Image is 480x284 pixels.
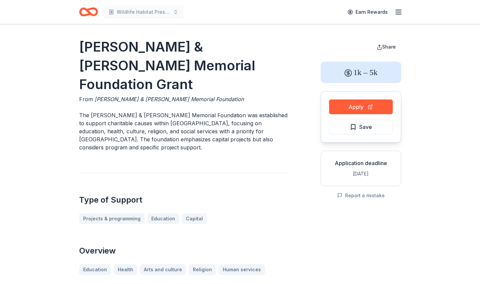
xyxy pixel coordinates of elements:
[147,213,179,224] a: Education
[79,213,145,224] a: Projects & programming
[95,96,244,102] span: [PERSON_NAME] & [PERSON_NAME] Memorial Foundation
[321,62,401,83] div: 1k – 5k
[79,38,288,94] h1: [PERSON_NAME] & [PERSON_NAME] Memorial Foundation Grant
[79,4,98,20] a: Home
[79,195,288,205] h2: Type of Support
[337,192,385,200] button: Report a mistake
[329,99,393,114] button: Apply
[343,6,392,18] a: Earn Rewards
[326,170,395,178] div: [DATE]
[79,95,288,103] div: From
[382,44,396,50] span: Share
[359,123,372,131] span: Save
[79,111,288,151] p: The [PERSON_NAME] & [PERSON_NAME] Memorial Foundation was established to support charitable cause...
[326,159,395,167] div: Application deadline
[371,40,401,54] button: Share
[103,5,184,19] button: Wildlife Habitat Preservation
[117,8,170,16] span: Wildlife Habitat Preservation
[182,213,207,224] a: Capital
[79,245,288,256] h2: Overview
[329,120,393,134] button: Save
